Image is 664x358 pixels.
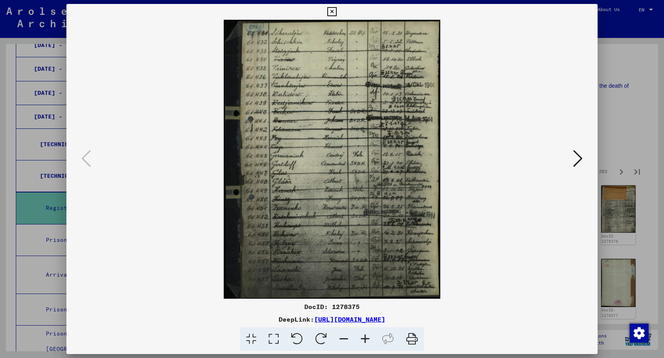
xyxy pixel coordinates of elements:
[93,20,571,299] img: 001.jpg
[66,315,598,324] div: DeepLink:
[66,302,598,311] div: DocID: 1278375
[629,323,648,342] div: Change consent
[630,324,649,343] img: Change consent
[314,315,385,323] a: [URL][DOMAIN_NAME]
